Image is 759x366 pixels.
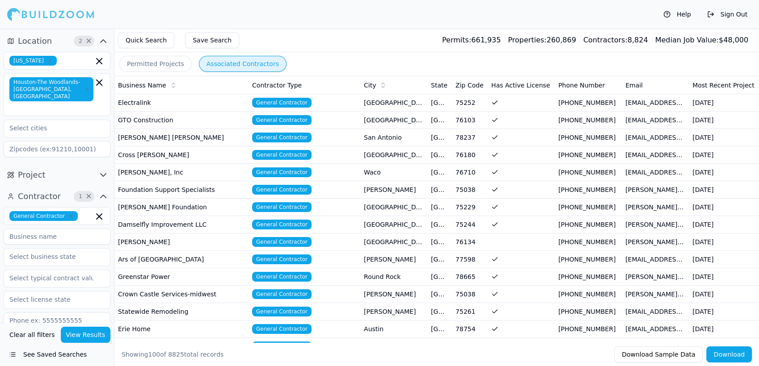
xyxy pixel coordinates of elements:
td: [EMAIL_ADDRESS][DOMAIN_NAME] [622,164,689,181]
button: Project [4,168,110,182]
span: General Contractor [252,150,312,160]
td: [GEOGRAPHIC_DATA] [427,251,452,268]
td: San Antonio [360,129,427,146]
span: Phone Number [558,81,605,90]
td: Erie Home [114,320,249,338]
td: [PERSON_NAME], Inc [114,164,249,181]
td: [PHONE_NUMBER] [555,303,622,320]
span: Most Recent Project [692,81,755,90]
input: Select license state [4,291,99,308]
td: [PHONE_NUMBER] [555,338,622,355]
span: Project [18,169,46,181]
td: [PERSON_NAME] [360,303,427,320]
div: $ 48,000 [655,35,748,46]
span: Contractor [18,190,61,203]
td: [PERSON_NAME][EMAIL_ADDRESS][DOMAIN_NAME] [622,199,689,216]
td: [PERSON_NAME] [PERSON_NAME] [114,129,249,146]
span: [US_STATE] [9,56,57,66]
div: Showing of total records [122,350,223,359]
td: [GEOGRAPHIC_DATA] [427,268,452,286]
td: [EMAIL_ADDRESS][DOMAIN_NAME] [622,129,689,146]
td: [PERSON_NAME][DOMAIN_NAME][EMAIL_ADDRESS][DOMAIN_NAME] [622,233,689,251]
td: [PHONE_NUMBER] [555,233,622,251]
td: [GEOGRAPHIC_DATA] [427,338,452,355]
td: Round Rock [360,268,427,286]
td: [GEOGRAPHIC_DATA] [427,112,452,129]
button: See Saved Searches [4,346,110,362]
td: Statewide Remodeling [114,303,249,320]
td: [PHONE_NUMBER] [555,199,622,216]
span: State [431,81,447,90]
td: [PERSON_NAME][EMAIL_ADDRESS][PERSON_NAME][DOMAIN_NAME] [622,181,689,199]
td: [EMAIL_ADDRESS][DOMAIN_NAME] [622,146,689,164]
td: [GEOGRAPHIC_DATA] [360,146,427,164]
td: [PERSON_NAME] [360,251,427,268]
td: [PHONE_NUMBER] [555,112,622,129]
td: 75252 [452,94,488,112]
td: 76134 [452,233,488,251]
td: [GEOGRAPHIC_DATA] [427,303,452,320]
td: Ars of [GEOGRAPHIC_DATA] [114,251,249,268]
td: [PERSON_NAME][EMAIL_ADDRESS][PERSON_NAME][DOMAIN_NAME] [622,286,689,303]
button: Clear all filters [7,327,57,343]
td: Foundation Support Specialists [114,181,249,199]
span: Location [18,35,52,47]
td: [PHONE_NUMBER] [555,286,622,303]
button: Save Search [185,32,239,48]
button: Contractor1Clear Contractor filters [4,189,110,204]
td: 75038 [452,286,488,303]
td: [GEOGRAPHIC_DATA] [427,320,452,338]
div: 8,824 [583,35,648,46]
td: [GEOGRAPHIC_DATA] [427,286,452,303]
td: [PERSON_NAME] Foundation [114,199,249,216]
td: Cross [PERSON_NAME] [114,146,249,164]
td: Damselfly Improvement LLC [114,216,249,233]
td: [PERSON_NAME] [360,181,427,199]
span: Contractors: [583,36,628,44]
td: Austin [360,320,427,338]
td: [PHONE_NUMBER] [555,146,622,164]
span: Permits: [442,36,471,44]
span: General Contractor [252,307,312,316]
span: General Contractor [252,167,312,177]
td: [PERSON_NAME][EMAIL_ADDRESS][DOMAIN_NAME] [622,216,689,233]
td: GTO Construction [114,112,249,129]
td: [GEOGRAPHIC_DATA] [427,129,452,146]
span: 2 [76,37,85,46]
td: [PHONE_NUMBER] [555,216,622,233]
button: Location2Clear Location filters [4,34,110,48]
td: [PERSON_NAME][EMAIL_ADDRESS][DOMAIN_NAME] [622,268,689,286]
span: General Contractor [252,220,312,229]
td: [GEOGRAPHIC_DATA] [427,164,452,181]
td: [GEOGRAPHIC_DATA] [360,338,427,355]
td: 75229 [452,199,488,216]
span: General Contractor [252,133,312,142]
td: [GEOGRAPHIC_DATA] [360,216,427,233]
span: Contractor Type [252,81,302,90]
td: 76710 [452,164,488,181]
input: Select business state [4,249,99,265]
span: Business Name [118,81,166,90]
input: Select typical contract value [4,270,99,286]
td: [GEOGRAPHIC_DATA] [427,181,452,199]
span: Median Job Value: [655,36,718,44]
td: [GEOGRAPHIC_DATA] [427,199,452,216]
span: General Contractor [252,237,312,247]
td: [EMAIL_ADDRESS][DOMAIN_NAME] [622,94,689,112]
td: 78237 [452,129,488,146]
td: [PHONE_NUMBER] [555,181,622,199]
td: [PHONE_NUMBER] [555,251,622,268]
button: Help [659,7,696,21]
td: 76180 [452,146,488,164]
td: [GEOGRAPHIC_DATA] [360,199,427,216]
input: Zipcodes (ex:91210,10001) [4,141,110,157]
div: 260,869 [508,35,576,46]
span: Zip Code [455,81,484,90]
td: 75244 [452,216,488,233]
td: 77598 [452,251,488,268]
td: Electralink [114,94,249,112]
td: 75038 [452,181,488,199]
span: General Contractor [252,289,312,299]
td: [PHONE_NUMBER] [555,268,622,286]
span: General Contractor [252,98,312,108]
